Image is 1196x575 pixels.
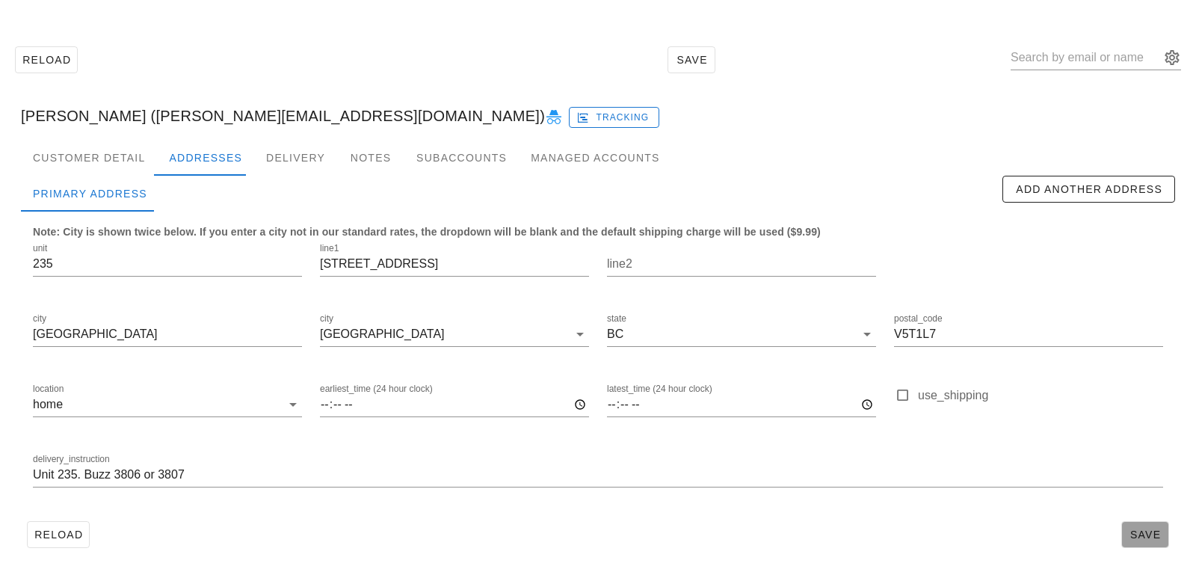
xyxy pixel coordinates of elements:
[157,140,254,176] div: Addresses
[607,328,623,341] div: BC
[1128,529,1162,541] span: Save
[607,322,876,346] div: stateBC
[918,388,1163,403] label: use_shipping
[894,313,943,325] label: postal_code
[9,92,1187,140] div: [PERSON_NAME] ([PERSON_NAME][EMAIL_ADDRESS][DOMAIN_NAME])
[1121,521,1169,548] button: Save
[320,243,339,254] label: line1
[607,384,712,395] label: latest_time (24 hour clock)
[320,313,333,325] label: city
[254,140,337,176] div: Delivery
[337,140,404,176] div: Notes
[33,226,821,238] b: Note: City is shown twice below. If you enter a city not in our standard rates, the dropdown will...
[33,384,64,395] label: location
[569,107,659,128] button: Tracking
[21,176,159,212] div: Primary Address
[404,140,519,176] div: Subaccounts
[320,322,589,346] div: city[GEOGRAPHIC_DATA]
[320,384,433,395] label: earliest_time (24 hour clock)
[33,243,47,254] label: unit
[1163,49,1181,67] button: appended action
[21,140,157,176] div: Customer Detail
[569,104,659,128] a: Tracking
[320,328,445,341] div: [GEOGRAPHIC_DATA]
[15,46,78,73] button: Reload
[668,46,715,73] button: Save
[519,140,671,176] div: Managed Accounts
[33,313,46,325] label: city
[33,454,110,465] label: delivery_instruction
[33,398,63,411] div: home
[22,54,71,66] span: Reload
[33,393,302,416] div: locationhome
[34,529,83,541] span: Reload
[579,111,650,124] span: Tracking
[27,521,90,548] button: Reload
[607,313,626,325] label: state
[1015,183,1162,195] span: Add Another Address
[1011,46,1160,70] input: Search by email or name
[674,54,709,66] span: Save
[1002,176,1175,203] button: Add Another Address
